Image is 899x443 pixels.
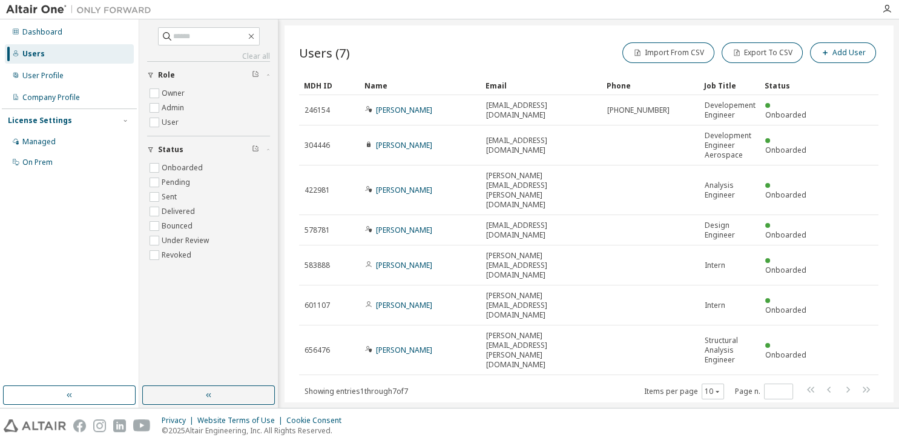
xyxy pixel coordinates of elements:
[486,101,596,120] span: [EMAIL_ADDRESS][DOMAIN_NAME]
[607,76,694,95] div: Phone
[113,419,126,432] img: linkedin.svg
[305,261,330,270] span: 583888
[622,42,714,63] button: Import From CSV
[644,384,724,399] span: Items per page
[73,419,86,432] img: facebook.svg
[735,384,793,399] span: Page n.
[705,261,725,270] span: Intern
[705,101,756,120] span: Developement Engineer
[765,190,806,200] span: Onboarded
[486,136,596,155] span: [EMAIL_ADDRESS][DOMAIN_NAME]
[376,260,432,270] a: [PERSON_NAME]
[765,350,806,360] span: Onboarded
[705,131,754,160] span: Development Engineer Aerospace
[252,70,259,80] span: Clear filter
[286,416,349,425] div: Cookie Consent
[6,4,157,16] img: Altair One
[22,93,80,102] div: Company Profile
[810,42,876,63] button: Add User
[705,301,725,310] span: Intern
[376,140,432,150] a: [PERSON_NAME]
[305,345,330,355] span: 656476
[305,105,330,115] span: 246154
[147,62,270,88] button: Role
[765,265,806,275] span: Onboarded
[705,387,721,396] button: 10
[376,105,432,115] a: [PERSON_NAME]
[765,110,806,120] span: Onboarded
[305,386,408,396] span: Showing entries 1 through 7 of 7
[162,161,205,175] label: Onboarded
[486,331,596,370] span: [PERSON_NAME][EMAIL_ADDRESS][PERSON_NAME][DOMAIN_NAME]
[376,300,432,310] a: [PERSON_NAME]
[705,221,754,240] span: Design Engineer
[305,185,330,195] span: 422981
[765,76,815,95] div: Status
[486,291,596,320] span: [PERSON_NAME][EMAIL_ADDRESS][DOMAIN_NAME]
[162,219,195,233] label: Bounced
[162,204,197,219] label: Delivered
[22,27,62,37] div: Dashboard
[197,416,286,425] div: Website Terms of Use
[162,233,211,248] label: Under Review
[162,86,187,101] label: Owner
[305,225,330,235] span: 578781
[133,419,151,432] img: youtube.svg
[147,136,270,163] button: Status
[486,171,596,210] span: [PERSON_NAME][EMAIL_ADDRESS][PERSON_NAME][DOMAIN_NAME]
[705,181,754,200] span: Analysis Engineer
[162,175,193,190] label: Pending
[299,44,350,61] span: Users (7)
[4,419,66,432] img: altair_logo.svg
[705,336,754,365] span: Structural Analysis Engineer
[765,305,806,315] span: Onboarded
[305,301,330,310] span: 601107
[376,225,432,235] a: [PERSON_NAME]
[147,52,270,61] a: Clear all
[486,251,596,280] span: [PERSON_NAME][EMAIL_ADDRESS][DOMAIN_NAME]
[765,145,806,155] span: Onboarded
[304,76,355,95] div: MDH ID
[162,115,181,130] label: User
[22,49,45,59] div: Users
[22,137,56,147] div: Managed
[486,221,596,240] span: [EMAIL_ADDRESS][DOMAIN_NAME]
[22,71,64,81] div: User Profile
[162,248,194,262] label: Revoked
[158,145,183,155] span: Status
[376,345,432,355] a: [PERSON_NAME]
[162,416,197,425] div: Privacy
[376,185,432,195] a: [PERSON_NAME]
[765,230,806,240] span: Onboarded
[162,190,179,204] label: Sent
[722,42,803,63] button: Export To CSV
[252,145,259,155] span: Clear filter
[704,76,755,95] div: Job Title
[305,141,330,150] span: 304446
[162,101,186,115] label: Admin
[158,70,175,80] span: Role
[93,419,106,432] img: instagram.svg
[22,158,53,167] div: On Prem
[607,105,670,115] span: [PHONE_NUMBER]
[8,116,72,125] div: License Settings
[486,76,597,95] div: Email
[364,76,476,95] div: Name
[162,425,349,436] p: © 2025 Altair Engineering, Inc. All Rights Reserved.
